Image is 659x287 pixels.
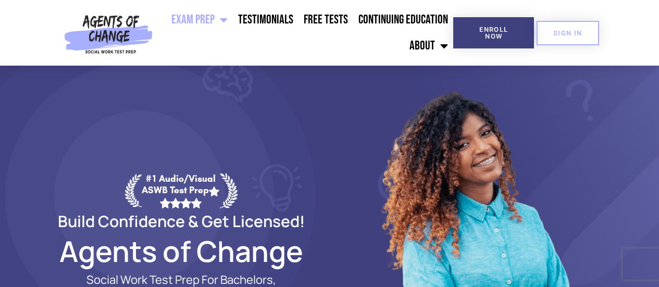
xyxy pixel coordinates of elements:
h2: Agents of Change [33,239,330,263]
nav: Menu [157,7,453,59]
span: Enroll Now [470,26,517,40]
span: SIGN IN [553,30,582,36]
a: Continuing Education [353,7,453,33]
div: #1 Audio/Visual ASWB Test Prep [142,173,220,208]
a: Enroll Now [453,17,534,48]
a: Exam Prep [166,7,233,33]
a: Free Tests [299,7,353,33]
a: About [404,33,453,59]
a: Testimonials [233,7,299,33]
h2: Build Confidence & Get Licensed! [33,214,330,229]
a: SIGN IN [537,21,599,45]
